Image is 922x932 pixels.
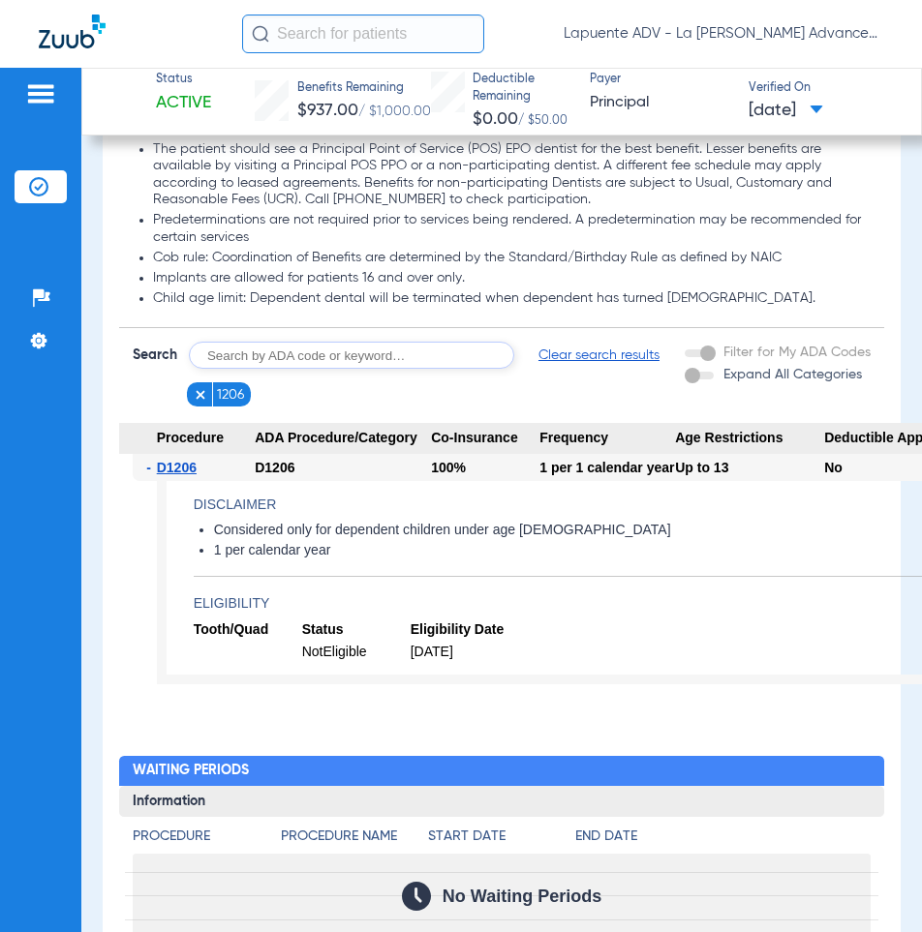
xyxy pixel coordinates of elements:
[720,343,871,363] label: Filter for My ADA Codes
[749,99,823,123] span: [DATE]
[252,25,269,43] img: Search Icon
[473,110,518,128] span: $0.00
[153,141,871,209] li: The patient should see a Principal Point of Service (POS) EPO dentist for the best benefit. Lesse...
[153,270,871,287] li: Implants are allowed for patients 16 and over only.
[297,80,431,98] span: Benefits Remaining
[575,827,871,854] app-breakdown-title: End Date
[146,454,157,481] span: -
[675,423,824,454] span: Age Restrictions
[157,460,197,475] span: D1206
[302,620,411,639] span: Status
[217,385,244,405] span: 1206
[539,454,675,481] div: 1 per 1 calendar year
[675,454,824,481] div: Up to 13
[255,454,431,481] div: D1206
[564,24,883,44] span: Lapuente ADV - La [PERSON_NAME] Advanced Dentistry
[411,620,519,639] span: Eligibility Date
[189,342,514,369] input: Search by ADA code or keyword…
[194,388,207,402] img: x.svg
[255,423,431,454] span: ADA Procedure/Category
[428,827,575,847] h4: Start Date
[153,290,871,308] li: Child age limit: Dependent dental will be terminated when dependent has turned [DEMOGRAPHIC_DATA].
[590,72,732,89] span: Payer
[825,839,922,932] iframe: Chat Widget
[281,827,428,854] app-breakdown-title: Procedure Name
[119,756,884,787] h2: Waiting Periods
[539,423,675,454] span: Frequency
[518,115,568,127] span: / $50.00
[153,212,871,246] li: Predeterminations are not required prior to services being rendered. A predetermination may be re...
[133,827,280,854] app-breakdown-title: Procedure
[443,887,601,906] span: No Waiting Periods
[242,15,484,53] input: Search for patients
[538,346,660,365] span: Clear search results
[39,15,106,48] img: Zuub Logo
[281,827,428,847] h4: Procedure Name
[402,882,431,911] img: Calendar
[723,368,862,381] span: Expand All Categories
[575,827,871,847] h4: End Date
[194,620,302,639] span: Tooth/Quad
[590,91,732,115] span: Principal
[119,786,884,817] h3: Information
[431,454,539,481] div: 100%
[133,346,177,365] span: Search
[119,423,255,454] span: Procedure
[25,82,56,105] img: hamburger-icon
[749,80,891,98] span: Verified On
[302,643,411,661] span: NotEligible
[411,643,519,661] span: [DATE]
[297,102,358,119] span: $937.00
[428,827,575,854] app-breakdown-title: Start Date
[431,423,539,454] span: Co-Insurance
[156,91,211,115] span: Active
[156,72,211,89] span: Status
[473,72,572,105] span: Deductible Remaining
[153,250,871,267] li: Cob rule: Coordination of Benefits are determined by the Standard/Birthday Rule as defined by NAIC
[133,827,280,847] h4: Procedure
[358,105,431,118] span: / $1,000.00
